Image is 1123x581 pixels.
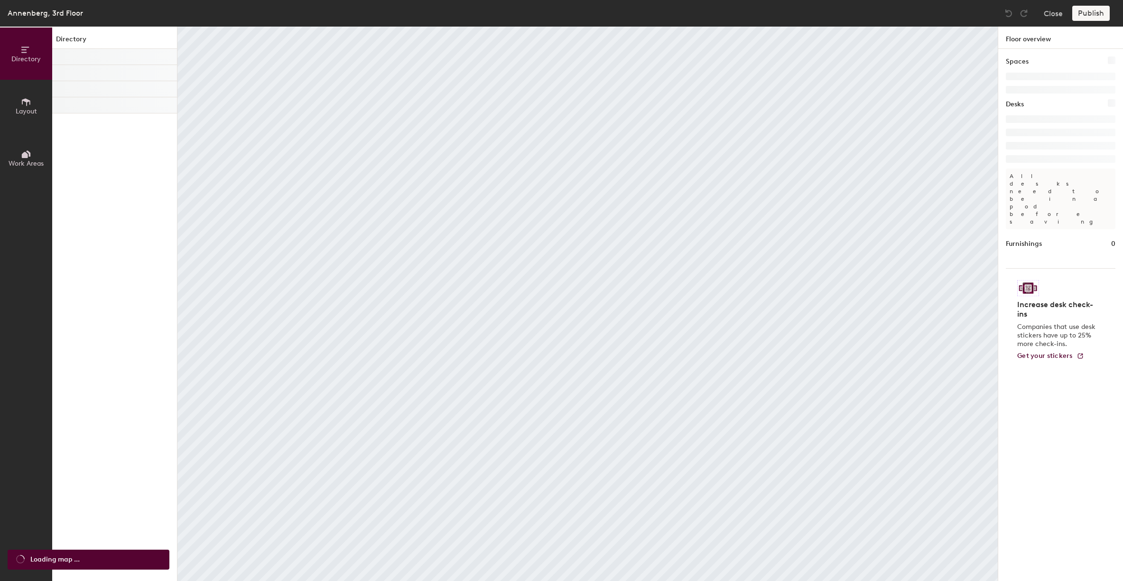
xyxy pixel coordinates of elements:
span: Get your stickers [1017,352,1073,360]
h1: Desks [1006,99,1024,110]
canvas: Map [177,27,998,581]
h4: Increase desk check-ins [1017,300,1098,319]
span: Directory [11,55,41,63]
div: Annenberg, 3rd Floor [8,7,83,19]
img: Sticker logo [1017,280,1039,296]
img: Redo [1019,9,1029,18]
p: Companies that use desk stickers have up to 25% more check-ins. [1017,323,1098,348]
p: All desks need to be in a pod before saving [1006,169,1115,229]
a: Get your stickers [1017,352,1084,360]
span: Work Areas [9,159,44,168]
h1: Directory [52,34,177,49]
span: Layout [16,107,37,115]
span: Loading map ... [30,554,80,565]
h1: 0 [1111,239,1115,249]
button: Close [1044,6,1063,21]
img: Undo [1004,9,1013,18]
h1: Furnishings [1006,239,1042,249]
h1: Spaces [1006,56,1029,67]
h1: Floor overview [998,27,1123,49]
